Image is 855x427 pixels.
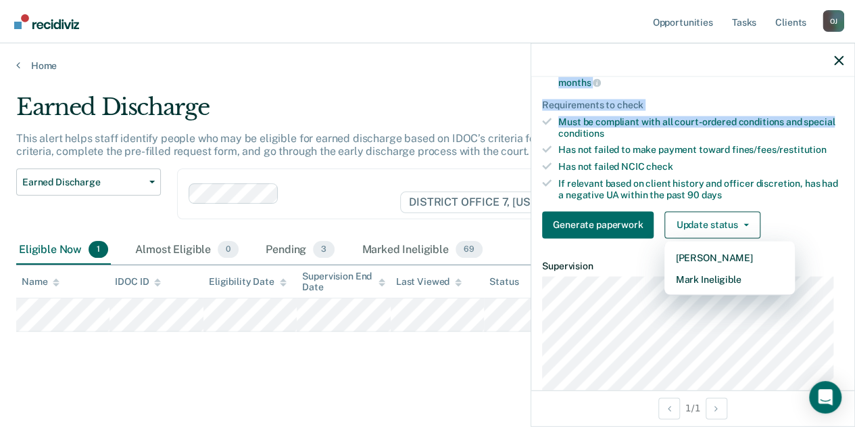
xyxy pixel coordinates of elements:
div: IDOC ID [115,276,161,288]
img: Recidiviz [14,14,79,29]
button: Mark Ineligible [664,268,795,290]
span: check [646,161,673,172]
span: 3 [313,241,335,259]
div: Must be compliant with all court-ordered conditions and special [558,116,844,139]
div: 1 / 1 [531,390,854,426]
div: Open Intercom Messenger [809,381,841,413]
button: Profile dropdown button [823,10,844,32]
dt: Supervision [542,260,844,271]
span: 1 [89,241,108,259]
div: Last Viewed [396,276,462,288]
div: Status [489,276,518,288]
div: Requirements to check [542,99,844,111]
button: Generate paperwork [542,211,654,238]
div: Pending [263,235,337,265]
span: DISTRICT OFFICE 7, [US_STATE][GEOGRAPHIC_DATA] [400,192,701,213]
div: Earned Discharge [16,93,786,132]
button: Previous Opportunity [658,397,680,419]
div: Eligible Now [16,235,111,265]
div: Has not failed to make payment toward [558,144,844,156]
div: Supervision End Date [302,271,385,294]
span: 69 [456,241,483,259]
a: Home [16,60,839,72]
button: Next Opportunity [706,397,727,419]
div: Almost Eligible [132,235,241,265]
div: If relevant based on client history and officer discretion, has had a negative UA within the past 90 [558,178,844,201]
button: [PERSON_NAME] [664,246,795,268]
p: This alert helps staff identify people who may be eligible for earned discharge based on IDOC’s c... [16,132,754,158]
span: fines/fees/restitution [732,144,827,155]
span: conditions [558,127,604,138]
span: Earned Discharge [22,177,144,188]
span: days [701,189,721,200]
div: Has not failed NCIC [558,161,844,173]
button: Update status [664,211,760,238]
div: Marked Ineligible [359,235,485,265]
span: 0 [218,241,239,259]
a: Navigate to form link [542,211,659,238]
span: months [558,77,601,88]
div: O J [823,10,844,32]
div: Name [22,276,59,288]
div: Eligibility Date [209,276,287,288]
